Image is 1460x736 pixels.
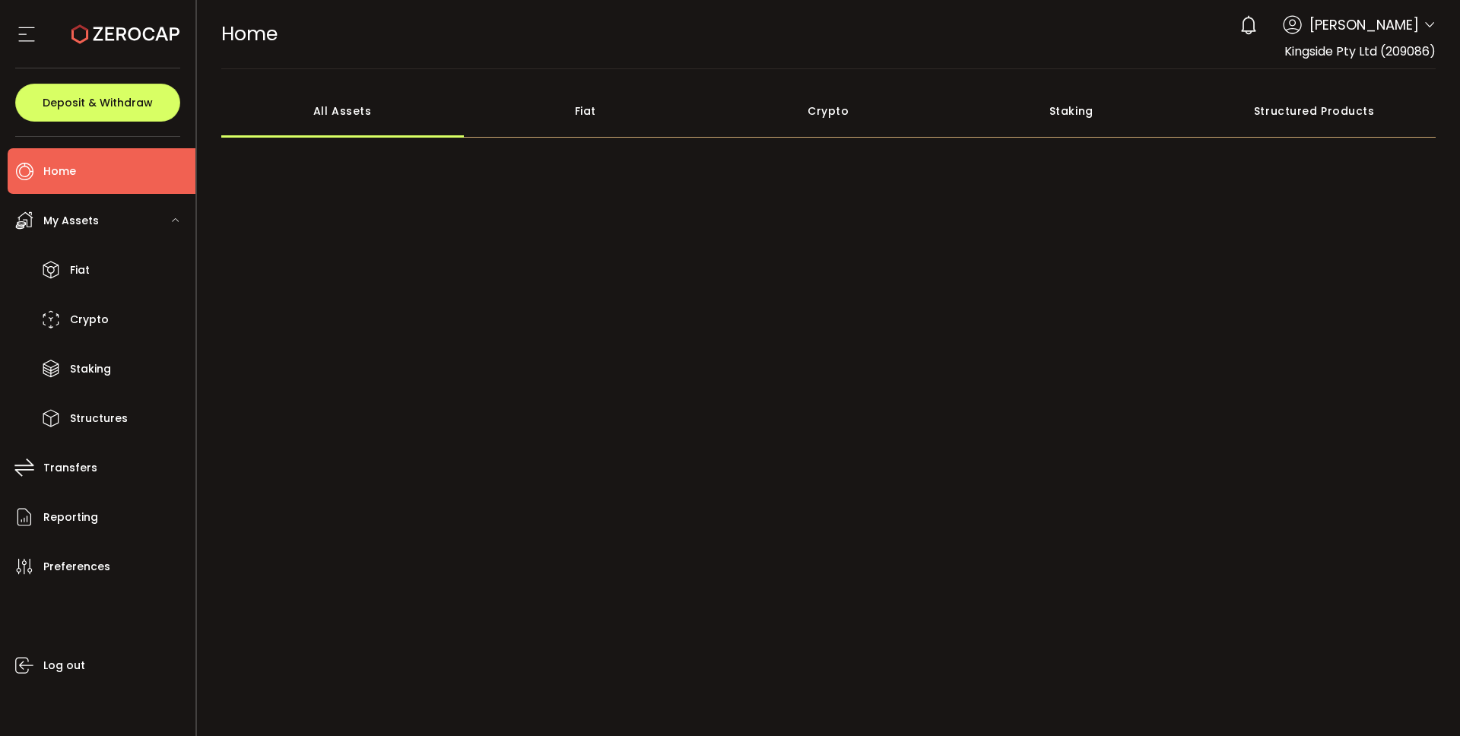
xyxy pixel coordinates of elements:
span: Home [221,21,278,47]
span: Home [43,160,76,182]
div: Structured Products [1193,84,1436,138]
span: Fiat [70,259,90,281]
div: Crypto [707,84,951,138]
span: [PERSON_NAME] [1309,14,1419,35]
div: Staking [950,84,1193,138]
span: Staking [70,358,111,380]
span: Structures [70,408,128,430]
span: Deposit & Withdraw [43,97,153,108]
button: Deposit & Withdraw [15,84,180,122]
span: Transfers [43,457,97,479]
span: Log out [43,655,85,677]
span: Reporting [43,506,98,528]
div: Fiat [464,84,707,138]
span: My Assets [43,210,99,232]
span: Preferences [43,556,110,578]
span: Crypto [70,309,109,331]
div: All Assets [221,84,465,138]
span: Kingside Pty Ltd (209086) [1284,43,1436,60]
